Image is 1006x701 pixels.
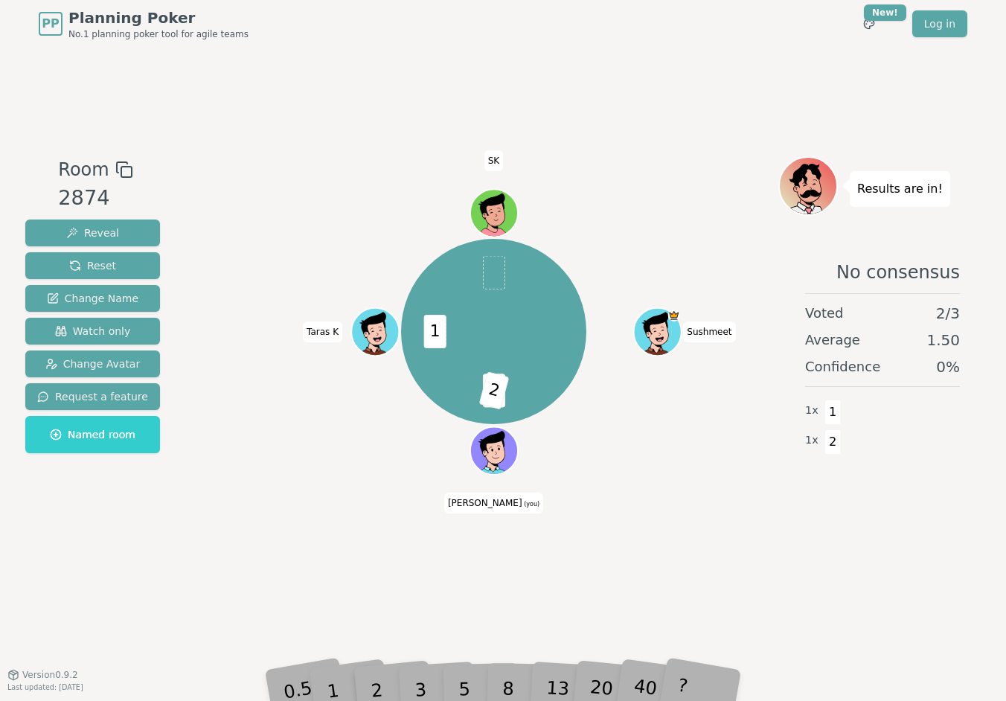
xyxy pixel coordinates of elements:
[69,258,116,273] span: Reset
[25,318,160,345] button: Watch only
[47,291,138,306] span: Change Name
[22,669,78,681] span: Version 0.9.2
[39,7,249,40] a: PPPlanning PokerNo.1 planning poker tool for agile teams
[857,179,943,199] p: Results are in!
[25,285,160,312] button: Change Name
[936,356,960,377] span: 0 %
[68,7,249,28] span: Planning Poker
[805,403,818,419] span: 1 x
[522,500,540,507] span: (you)
[423,315,446,348] span: 1
[471,428,516,473] button: Click to change your avatar
[25,416,160,453] button: Named room
[25,252,160,279] button: Reset
[25,350,160,377] button: Change Avatar
[68,28,249,40] span: No.1 planning poker tool for agile teams
[805,330,860,350] span: Average
[824,400,842,425] span: 1
[25,220,160,246] button: Reveal
[66,225,119,240] span: Reveal
[805,303,844,324] span: Voted
[50,427,135,442] span: Named room
[45,356,141,371] span: Change Avatar
[912,10,967,37] a: Log in
[936,303,960,324] span: 2 / 3
[824,429,842,455] span: 2
[37,389,148,404] span: Request a feature
[484,150,504,171] span: Click to change your name
[926,330,960,350] span: 1.50
[25,383,160,410] button: Request a feature
[805,432,818,449] span: 1 x
[7,669,78,681] button: Version0.9.2
[42,15,59,33] span: PP
[864,4,906,21] div: New!
[55,324,131,339] span: Watch only
[683,321,735,342] span: Click to change your name
[58,183,132,214] div: 2874
[58,156,109,183] span: Room
[856,10,882,37] button: New!
[805,356,880,377] span: Confidence
[303,321,342,342] span: Click to change your name
[7,683,83,691] span: Last updated: [DATE]
[836,260,960,284] span: No consensus
[667,309,679,321] span: Sushmeet is the host
[478,371,509,409] span: 2
[444,492,543,513] span: Click to change your name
